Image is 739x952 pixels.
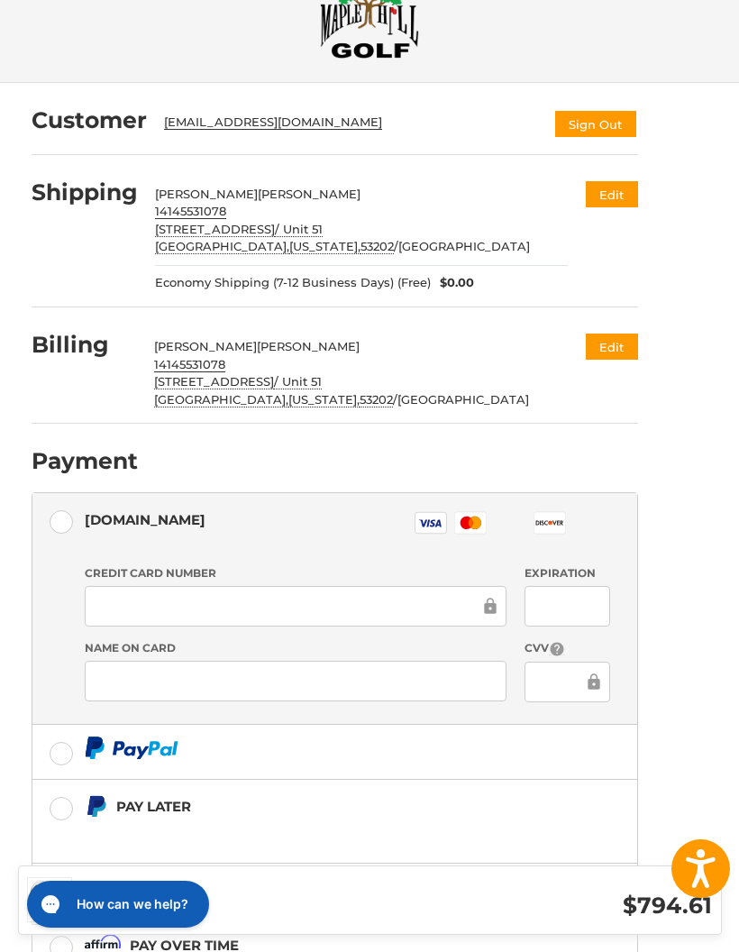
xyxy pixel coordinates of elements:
[360,392,397,407] span: /
[116,792,461,821] div: Pay Later
[32,178,138,206] h2: Shipping
[431,274,474,292] span: $0.00
[18,874,214,934] iframe: Gorgias live chat messenger
[360,239,398,254] span: /
[586,334,638,360] button: Edit
[90,887,401,908] h3: 2 Items
[525,640,611,657] label: CVV
[401,892,712,920] h3: $794.61
[85,565,506,581] label: Credit Card Number
[155,274,431,292] span: Economy Shipping (7-12 Business Days) (Free)
[257,339,360,353] span: [PERSON_NAME]
[553,109,638,139] button: Sign Out
[525,565,611,581] label: Expiration
[398,239,530,253] span: [GEOGRAPHIC_DATA]
[32,331,137,359] h2: Billing
[85,795,107,818] img: Pay Later icon
[155,187,258,201] span: [PERSON_NAME]
[32,106,147,134] h2: Customer
[85,825,461,841] iframe: PayPal Message 1
[85,737,178,759] img: PayPal icon
[85,640,506,656] label: Name on Card
[32,447,138,475] h2: Payment
[397,392,529,407] span: [GEOGRAPHIC_DATA]
[154,339,257,353] span: [PERSON_NAME]
[258,187,360,201] span: [PERSON_NAME]
[85,505,205,535] div: [DOMAIN_NAME]
[586,181,638,207] button: Edit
